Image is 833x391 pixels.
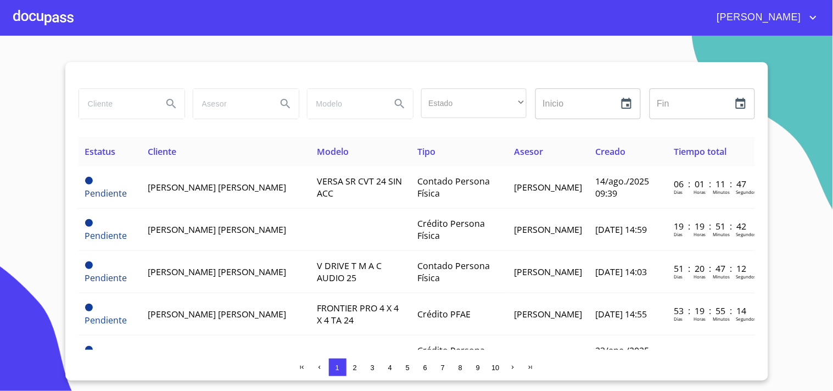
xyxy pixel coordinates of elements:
[421,88,527,118] div: ​
[694,189,706,195] p: Horas
[514,308,582,320] span: [PERSON_NAME]
[85,146,116,158] span: Estatus
[417,359,434,376] button: 6
[595,308,647,320] span: [DATE] 14:55
[417,217,485,242] span: Crédito Persona Física
[317,146,349,158] span: Modelo
[459,364,462,372] span: 8
[85,272,127,284] span: Pendiente
[79,89,154,119] input: search
[148,308,286,320] span: [PERSON_NAME] [PERSON_NAME]
[417,344,485,368] span: Crédito Persona Física
[736,189,756,195] p: Segundos
[148,266,286,278] span: [PERSON_NAME] [PERSON_NAME]
[85,177,93,185] span: Pendiente
[417,146,435,158] span: Tipo
[329,359,346,376] button: 1
[674,262,748,275] p: 51 : 20 : 47 : 12
[272,91,299,117] button: Search
[148,224,286,236] span: [PERSON_NAME] [PERSON_NAME]
[595,146,625,158] span: Creado
[694,273,706,280] p: Horas
[674,305,748,317] p: 53 : 19 : 55 : 14
[346,359,364,376] button: 2
[148,181,286,193] span: [PERSON_NAME] [PERSON_NAME]
[308,89,382,119] input: search
[388,364,392,372] span: 4
[193,89,268,119] input: search
[387,91,413,117] button: Search
[417,175,490,199] span: Contado Persona Física
[674,178,748,190] p: 06 : 01 : 11 : 47
[85,230,127,242] span: Pendiente
[694,231,706,237] p: Horas
[595,224,647,236] span: [DATE] 14:59
[514,224,582,236] span: [PERSON_NAME]
[353,364,357,372] span: 2
[85,219,93,227] span: Pendiente
[713,189,730,195] p: Minutos
[469,359,487,376] button: 9
[674,146,726,158] span: Tiempo total
[452,359,469,376] button: 8
[85,314,127,326] span: Pendiente
[713,316,730,322] p: Minutos
[674,231,683,237] p: Dias
[713,273,730,280] p: Minutos
[406,364,410,372] span: 5
[487,359,505,376] button: 10
[713,231,730,237] p: Minutos
[417,308,471,320] span: Crédito PFAE
[85,187,127,199] span: Pendiente
[85,346,93,354] span: Pendiente
[158,91,185,117] button: Search
[85,304,93,311] span: Pendiente
[595,175,649,199] span: 14/ago./2025 09:39
[364,359,382,376] button: 3
[317,175,402,199] span: VERSA SR CVT 24 SIN ACC
[674,189,683,195] p: Dias
[382,359,399,376] button: 4
[595,266,647,278] span: [DATE] 14:03
[371,364,374,372] span: 3
[674,273,683,280] p: Dias
[514,146,543,158] span: Asesor
[441,364,445,372] span: 7
[336,364,339,372] span: 1
[514,181,582,193] span: [PERSON_NAME]
[694,316,706,322] p: Horas
[417,260,490,284] span: Contado Persona Física
[674,316,683,322] p: Dias
[423,364,427,372] span: 6
[434,359,452,376] button: 7
[674,347,748,359] p: 208 : 16 : 47 : 40
[674,220,748,232] p: 19 : 19 : 51 : 42
[736,273,756,280] p: Segundos
[595,344,649,368] span: 23/ene./2025 18:03
[514,266,582,278] span: [PERSON_NAME]
[491,364,499,372] span: 10
[476,364,480,372] span: 9
[317,302,399,326] span: FRONTIER PRO 4 X 4 X 4 TA 24
[85,261,93,269] span: Pendiente
[317,260,382,284] span: V DRIVE T M A C AUDIO 25
[709,9,807,26] span: [PERSON_NAME]
[399,359,417,376] button: 5
[148,146,176,158] span: Cliente
[736,231,756,237] p: Segundos
[709,9,820,26] button: account of current user
[736,316,756,322] p: Segundos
